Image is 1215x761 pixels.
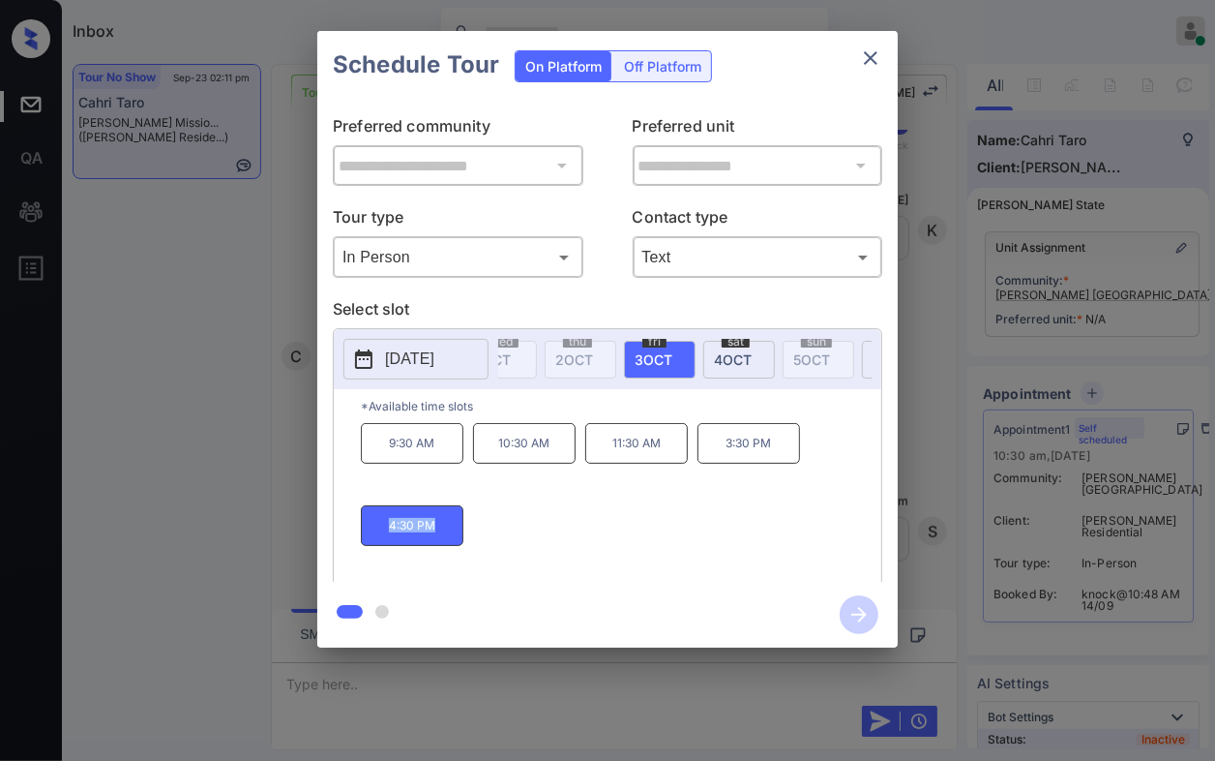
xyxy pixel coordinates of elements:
[633,205,883,236] p: Contact type
[714,351,752,368] span: 4 OCT
[385,348,434,371] p: [DATE]
[333,205,583,236] p: Tour type
[361,423,463,464] p: 9:30 AM
[862,341,933,379] div: date-select
[473,423,576,464] p: 10:30 AM
[722,336,750,348] span: sat
[317,31,515,99] h2: Schedule Tour
[624,341,696,379] div: date-select
[642,336,667,348] span: fri
[635,351,672,368] span: 3 OCT
[343,339,489,380] button: [DATE]
[516,51,611,81] div: On Platform
[703,341,775,379] div: date-select
[614,51,711,81] div: Off Platform
[851,39,890,77] button: close
[585,423,688,464] p: 11:30 AM
[361,389,881,423] p: *Available time slots
[333,297,882,328] p: Select slot
[338,241,578,273] div: In Person
[361,505,463,546] p: 4:30 PM
[633,114,883,145] p: Preferred unit
[697,423,800,464] p: 3:30 PM
[637,241,878,273] div: Text
[333,114,583,145] p: Preferred community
